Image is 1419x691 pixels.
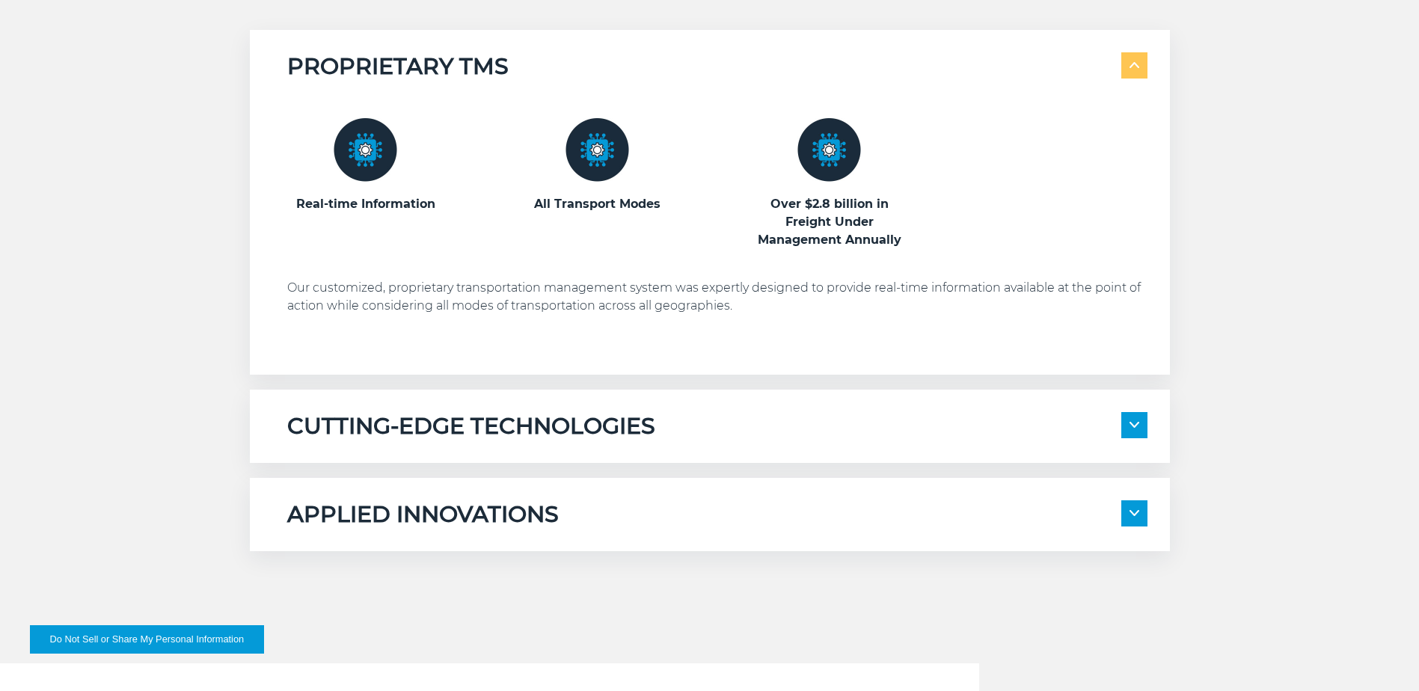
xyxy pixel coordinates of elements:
[287,412,655,440] h5: CUTTING-EDGE TECHNOLOGIES
[519,195,676,213] h3: All Transport Modes
[30,625,264,654] button: Do Not Sell or Share My Personal Information
[287,195,444,213] h3: Real-time Information
[287,52,509,81] h5: PROPRIETARY TMS
[1130,422,1139,428] img: arrow
[1130,510,1139,516] img: arrow
[1130,62,1139,68] img: arrow
[287,279,1147,315] p: Our customized, proprietary transportation management system was expertly designed to provide rea...
[287,500,559,529] h5: APPLIED INNOVATIONS
[751,195,908,249] h3: Over $2.8 billion in Freight Under Management Annually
